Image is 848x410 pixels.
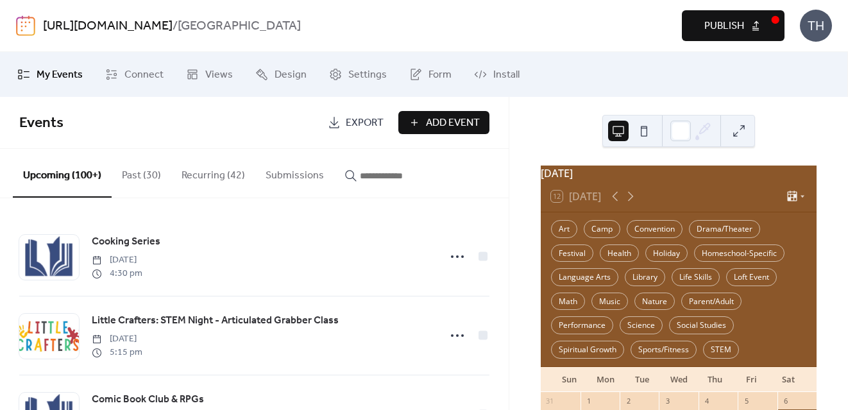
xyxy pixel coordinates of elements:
[319,57,396,92] a: Settings
[92,313,339,329] span: Little Crafters: STEM Night - Articulated Grabber Class
[551,268,618,286] div: Language Arts
[464,57,529,92] a: Install
[275,67,307,83] span: Design
[19,109,64,137] span: Events
[661,367,697,393] div: Wed
[348,67,387,83] span: Settings
[171,149,255,196] button: Recurring (42)
[398,111,489,134] button: Add Event
[551,293,585,311] div: Math
[96,57,173,92] a: Connect
[92,346,142,359] span: 5:15 pm
[37,67,83,83] span: My Events
[704,19,744,34] span: Publish
[13,149,112,198] button: Upcoming (100+)
[92,391,204,408] a: Comic Book Club & RPGs
[770,367,806,393] div: Sat
[669,316,734,334] div: Social Studies
[627,220,683,238] div: Convention
[682,10,784,41] button: Publish
[493,67,520,83] span: Install
[726,268,777,286] div: Loft Event
[672,268,720,286] div: Life Skills
[551,367,588,393] div: Sun
[92,332,142,346] span: [DATE]
[703,341,739,359] div: STEM
[92,267,142,280] span: 4:30 pm
[663,396,672,406] div: 3
[697,367,734,393] div: Thu
[255,149,334,196] button: Submissions
[600,244,639,262] div: Health
[584,220,620,238] div: Camp
[584,396,594,406] div: 1
[176,57,242,92] a: Views
[623,396,633,406] div: 2
[400,57,461,92] a: Form
[645,244,688,262] div: Holiday
[92,234,160,250] span: Cooking Series
[541,166,817,181] div: [DATE]
[624,367,661,393] div: Tue
[733,367,770,393] div: Fri
[634,293,675,311] div: Nature
[781,396,791,406] div: 6
[178,14,301,38] b: [GEOGRAPHIC_DATA]
[588,367,624,393] div: Mon
[694,244,784,262] div: Homeschool-Specific
[346,115,384,131] span: Export
[92,312,339,329] a: Little Crafters: STEM Night - Articulated Grabber Class
[173,14,178,38] b: /
[92,253,142,267] span: [DATE]
[591,293,628,311] div: Music
[681,293,742,311] div: Parent/Adult
[205,67,233,83] span: Views
[124,67,164,83] span: Connect
[742,396,751,406] div: 5
[625,268,665,286] div: Library
[16,15,35,36] img: logo
[8,57,92,92] a: My Events
[92,234,160,250] a: Cooking Series
[246,57,316,92] a: Design
[800,10,832,42] div: TH
[426,115,480,131] span: Add Event
[551,316,613,334] div: Performance
[545,396,554,406] div: 31
[43,14,173,38] a: [URL][DOMAIN_NAME]
[551,341,624,359] div: Spiritual Growth
[689,220,760,238] div: Drama/Theater
[551,220,577,238] div: Art
[112,149,171,196] button: Past (30)
[702,396,712,406] div: 4
[92,392,204,407] span: Comic Book Club & RPGs
[428,67,452,83] span: Form
[620,316,663,334] div: Science
[551,244,593,262] div: Festival
[318,111,393,134] a: Export
[631,341,697,359] div: Sports/Fitness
